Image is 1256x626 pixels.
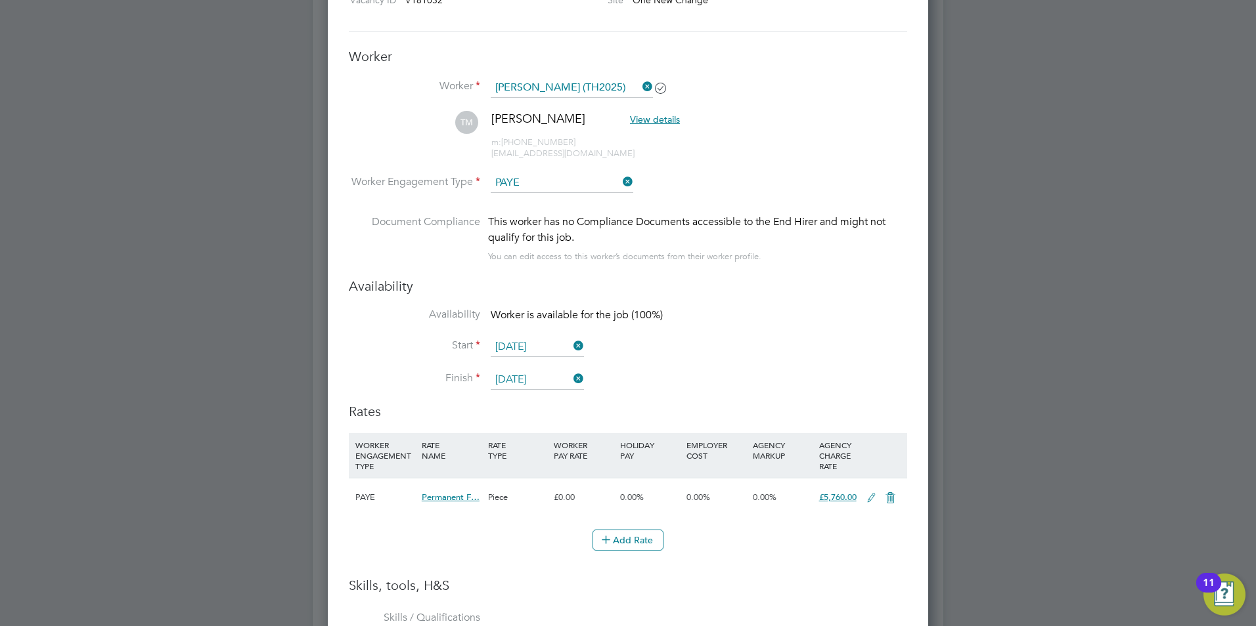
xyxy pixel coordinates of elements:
label: Availability [349,308,480,322]
span: [EMAIL_ADDRESS][DOMAIN_NAME] [491,148,635,159]
h3: Worker [349,48,907,65]
label: Worker Engagement Type [349,175,480,189]
span: Worker is available for the job (100%) [491,308,663,322]
div: EMPLOYER COST [683,433,750,467]
label: Skills / Qualifications [349,611,480,625]
span: Permanent F… [422,491,480,503]
div: £0.00 [550,478,617,516]
div: WORKER ENGAGEMENT TYPE [352,433,418,478]
div: RATE NAME [418,433,485,467]
div: PAYE [352,478,418,516]
span: 0.00% [686,491,710,503]
h3: Skills, tools, H&S [349,577,907,594]
h3: Rates [349,403,907,420]
button: Open Resource Center, 11 new notifications [1203,574,1245,616]
label: Document Compliance [349,214,480,262]
label: Start [349,339,480,352]
div: You can edit access to this worker’s documents from their worker profile. [488,249,761,264]
div: RATE TYPE [485,433,551,467]
input: Select one [491,370,584,390]
span: £5,760.00 [819,491,857,503]
span: TM [455,111,478,134]
h3: Availability [349,278,907,295]
span: 0.00% [620,491,644,503]
label: Worker [349,79,480,93]
div: 11 [1203,583,1215,600]
button: Add Rate [593,530,663,551]
input: Select one [491,337,584,357]
div: This worker has no Compliance Documents accessible to the End Hirer and might not qualify for thi... [488,214,907,245]
span: [PERSON_NAME] [491,111,585,126]
span: m: [491,136,501,148]
span: [PHONE_NUMBER] [491,136,575,148]
div: Piece [485,478,551,516]
label: Finish [349,371,480,385]
input: Search for... [491,78,653,98]
input: Select one [491,173,633,193]
span: 0.00% [753,491,776,503]
div: HOLIDAY PAY [617,433,683,467]
div: AGENCY MARKUP [750,433,816,467]
span: View details [630,114,680,125]
div: WORKER PAY RATE [550,433,617,467]
div: AGENCY CHARGE RATE [816,433,860,478]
